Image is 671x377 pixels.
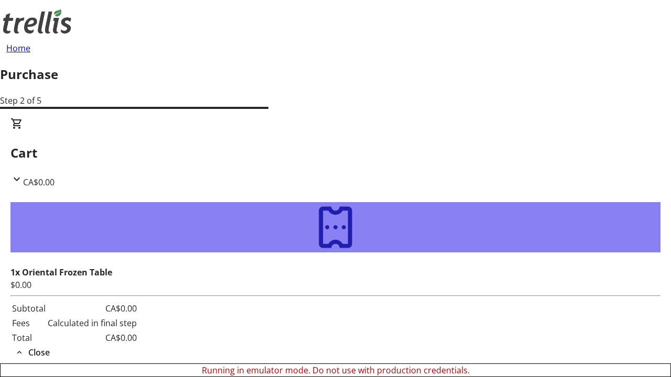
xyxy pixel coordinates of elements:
[10,279,661,291] div: $0.00
[10,188,661,359] div: CartCA$0.00
[12,302,46,315] td: Subtotal
[10,143,661,162] h2: Cart
[10,117,661,188] div: CartCA$0.00
[12,316,46,330] td: Fees
[23,176,55,188] span: CA$0.00
[47,316,137,330] td: Calculated in final step
[12,331,46,345] td: Total
[10,346,54,359] button: Close
[47,331,137,345] td: CA$0.00
[28,346,50,359] span: Close
[47,302,137,315] td: CA$0.00
[10,267,112,278] strong: 1x Oriental Frozen Table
